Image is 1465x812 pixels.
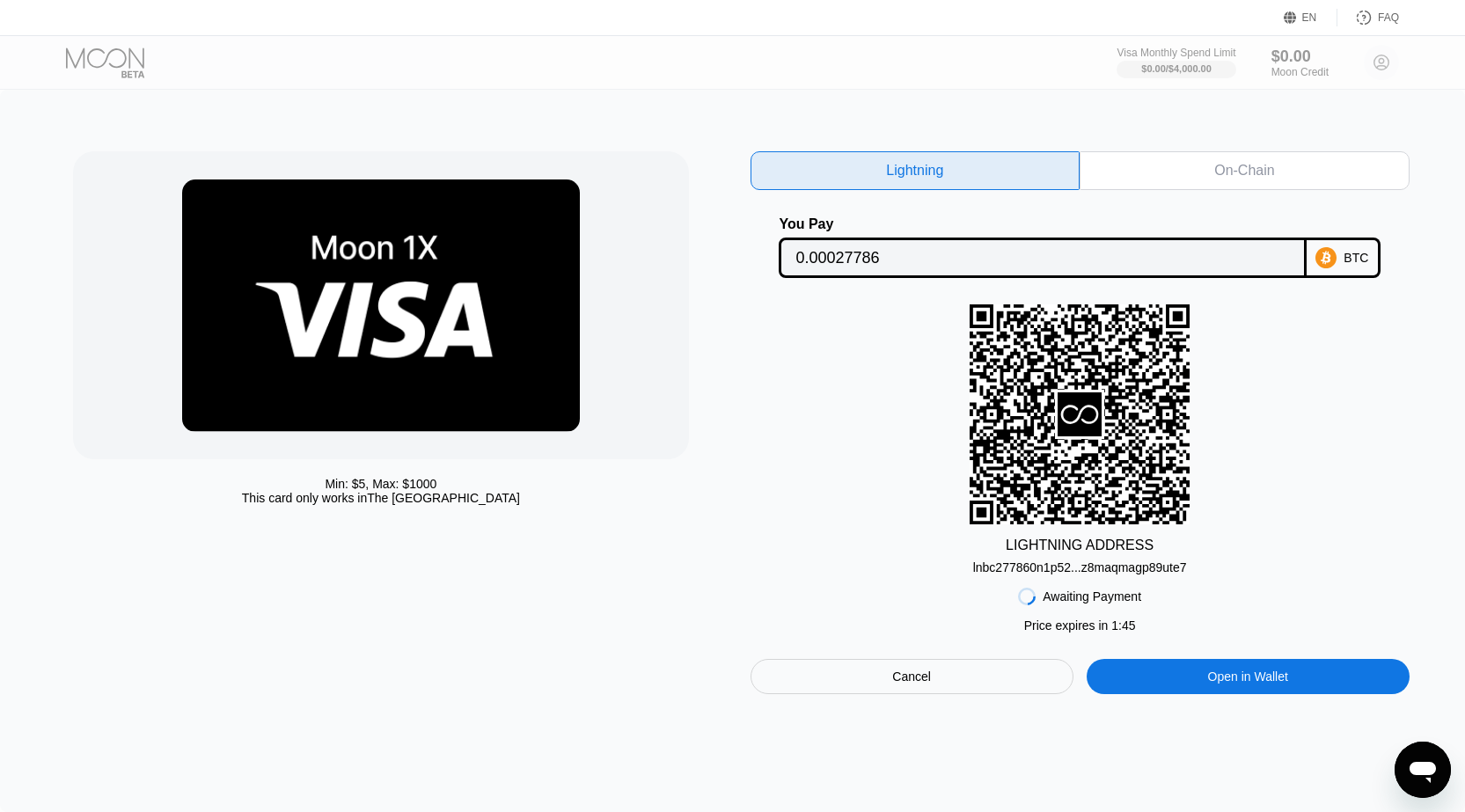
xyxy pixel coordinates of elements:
[1344,251,1368,265] div: BTC
[1214,162,1274,179] div: On-Chain
[751,151,1080,190] div: Lightning
[325,477,436,491] div: Min: $ 5 , Max: $ 1000
[751,659,1073,694] div: Cancel
[779,216,1306,232] div: You Pay
[1080,151,1410,190] div: On-Chain
[973,560,1187,574] div: lnbc277860n1p52...z8maqmagp89ute7
[1043,589,1141,604] div: Awaiting Payment
[242,491,520,505] div: This card only works in The [GEOGRAPHIC_DATA]
[1141,63,1212,74] div: $0.00 / $4,000.00
[1117,47,1235,78] div: Visa Monthly Spend Limit$0.00/$4,000.00
[1006,538,1154,553] div: LIGHTNING ADDRESS
[1302,11,1317,24] div: EN
[892,669,931,684] div: Cancel
[1378,11,1399,24] div: FAQ
[1208,669,1288,684] div: Open in Wallet
[1284,9,1337,26] div: EN
[1087,659,1410,694] div: Open in Wallet
[1395,742,1451,798] iframe: Button to launch messaging window
[1024,618,1136,633] div: Price expires in
[1117,47,1235,59] div: Visa Monthly Spend Limit
[886,162,943,179] div: Lightning
[1337,9,1399,26] div: FAQ
[751,216,1410,278] div: You PayBTC
[973,553,1187,574] div: lnbc277860n1p52...z8maqmagp89ute7
[1111,618,1135,633] span: 1 : 45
